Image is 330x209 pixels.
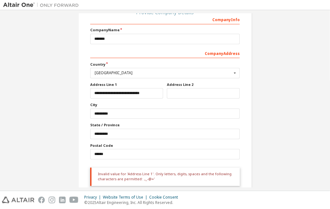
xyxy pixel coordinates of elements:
div: Website Terms of Use [103,195,149,200]
label: City [90,102,240,107]
div: Privacy [84,195,103,200]
img: altair_logo.svg [2,197,34,203]
div: Company Address [90,48,240,58]
div: Cookie Consent [149,195,182,200]
img: youtube.svg [69,197,79,203]
div: [GEOGRAPHIC_DATA] [95,71,232,75]
div: Company Info [90,14,240,24]
label: Address Line 2 [167,82,240,87]
img: facebook.svg [38,197,45,203]
img: instagram.svg [49,197,55,203]
p: © 2025 Altair Engineering, Inc. All Rights Reserved. [84,200,182,205]
label: State / Province [90,122,240,128]
img: Altair One [3,2,82,8]
div: Provide Company Details [90,10,240,14]
div: Invalid value for 'Address Line 1'. Only letters, digits, spaces and the following characters are... [90,168,240,186]
label: Company Name [90,27,240,33]
label: Postal Code [90,143,240,148]
label: Address Line 1 [90,82,163,87]
label: Country [90,62,240,67]
img: linkedin.svg [59,197,66,203]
